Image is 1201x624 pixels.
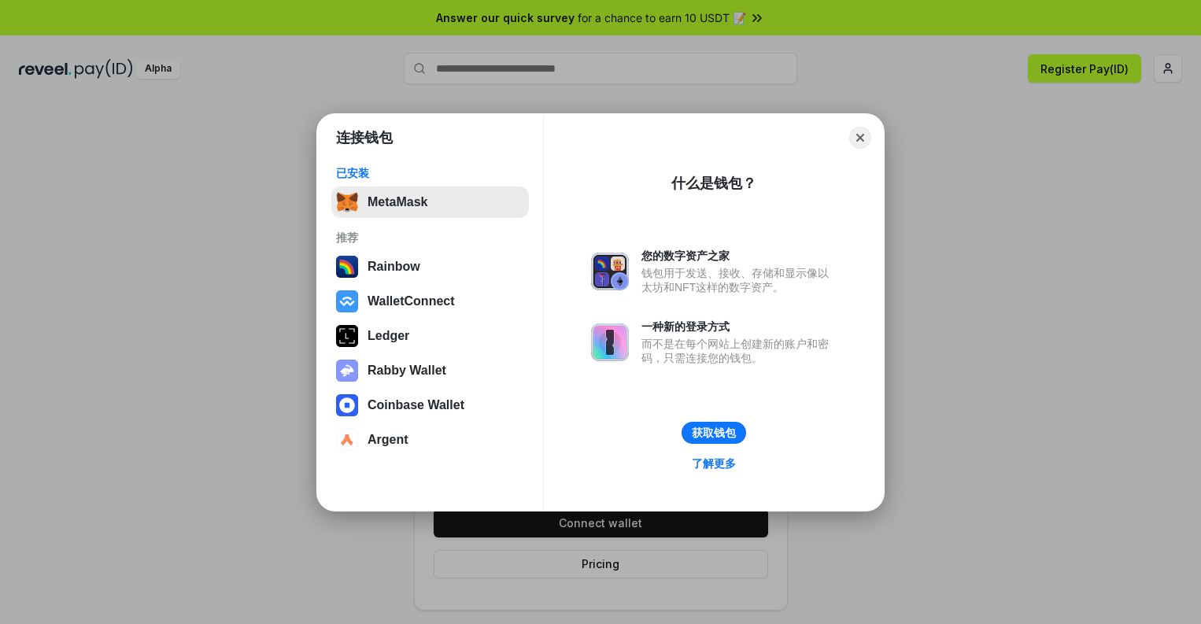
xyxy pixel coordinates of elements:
div: Coinbase Wallet [368,398,464,412]
div: 获取钱包 [692,426,736,440]
img: svg+xml,%3Csvg%20fill%3D%22none%22%20height%3D%2233%22%20viewBox%3D%220%200%2035%2033%22%20width%... [336,191,358,213]
div: 您的数字资产之家 [641,249,837,263]
img: svg+xml,%3Csvg%20width%3D%22120%22%20height%3D%22120%22%20viewBox%3D%220%200%20120%20120%22%20fil... [336,256,358,278]
img: svg+xml,%3Csvg%20xmlns%3D%22http%3A%2F%2Fwww.w3.org%2F2000%2Fsvg%22%20fill%3D%22none%22%20viewBox... [591,323,629,361]
img: svg+xml,%3Csvg%20width%3D%2228%22%20height%3D%2228%22%20viewBox%3D%220%200%2028%2028%22%20fill%3D... [336,394,358,416]
div: 钱包用于发送、接收、存储和显示像以太坊和NFT这样的数字资产。 [641,266,837,294]
button: Close [849,127,871,149]
img: svg+xml,%3Csvg%20xmlns%3D%22http%3A%2F%2Fwww.w3.org%2F2000%2Fsvg%22%20fill%3D%22none%22%20viewBox... [336,360,358,382]
div: 已安装 [336,166,524,180]
button: 获取钱包 [682,422,746,444]
div: Rainbow [368,260,420,274]
button: WalletConnect [331,286,529,317]
div: MetaMask [368,195,427,209]
button: Rabby Wallet [331,355,529,386]
div: 了解更多 [692,456,736,471]
h1: 连接钱包 [336,128,393,147]
img: svg+xml,%3Csvg%20xmlns%3D%22http%3A%2F%2Fwww.w3.org%2F2000%2Fsvg%22%20width%3D%2228%22%20height%3... [336,325,358,347]
img: svg+xml,%3Csvg%20xmlns%3D%22http%3A%2F%2Fwww.w3.org%2F2000%2Fsvg%22%20fill%3D%22none%22%20viewBox... [591,253,629,290]
div: 推荐 [336,231,524,245]
img: svg+xml,%3Csvg%20width%3D%2228%22%20height%3D%2228%22%20viewBox%3D%220%200%2028%2028%22%20fill%3D... [336,429,358,451]
button: Ledger [331,320,529,352]
div: Argent [368,433,408,447]
div: 一种新的登录方式 [641,319,837,334]
div: Ledger [368,329,409,343]
button: Rainbow [331,251,529,282]
div: Rabby Wallet [368,364,446,378]
div: WalletConnect [368,294,455,308]
button: Coinbase Wallet [331,390,529,421]
button: Argent [331,424,529,456]
img: svg+xml,%3Csvg%20width%3D%2228%22%20height%3D%2228%22%20viewBox%3D%220%200%2028%2028%22%20fill%3D... [336,290,358,312]
div: 而不是在每个网站上创建新的账户和密码，只需连接您的钱包。 [641,337,837,365]
button: MetaMask [331,186,529,218]
a: 了解更多 [682,453,745,474]
div: 什么是钱包？ [671,174,756,193]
